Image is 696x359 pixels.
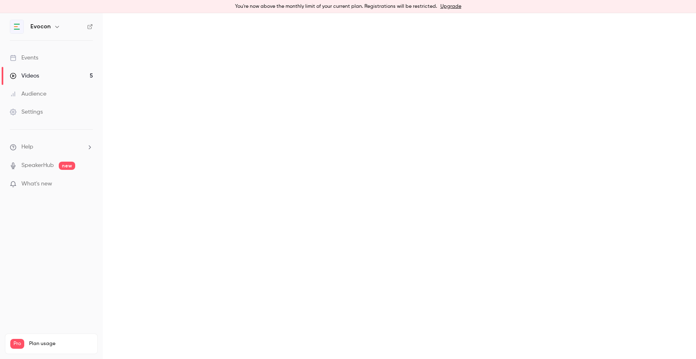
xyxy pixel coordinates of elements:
span: new [59,162,75,170]
span: What's new [21,180,52,188]
span: Pro [10,339,24,349]
div: Videos [10,72,39,80]
h6: Evocon [30,23,51,31]
a: Upgrade [440,3,461,10]
img: Evocon [10,20,23,33]
span: Plan usage [29,341,92,347]
a: SpeakerHub [21,161,54,170]
div: Settings [10,108,43,116]
div: Events [10,54,38,62]
div: Audience [10,90,46,98]
li: help-dropdown-opener [10,143,93,151]
iframe: Noticeable Trigger [83,181,93,188]
span: Help [21,143,33,151]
